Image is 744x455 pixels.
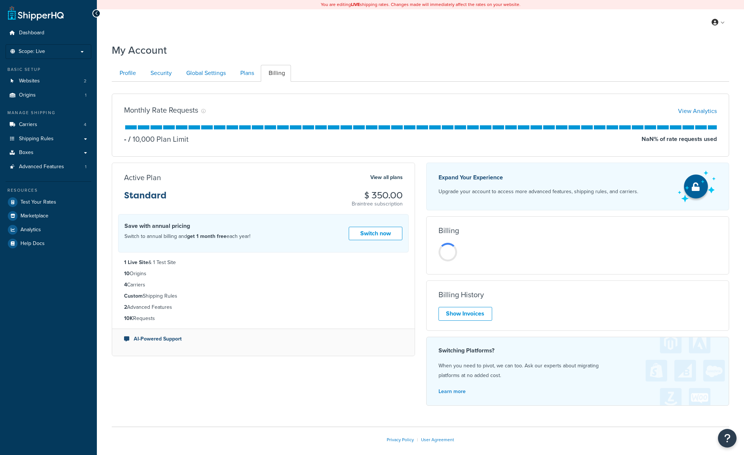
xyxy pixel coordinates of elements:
strong: get 1 month free [187,232,227,240]
strong: 10K [124,314,133,322]
span: Advanced Features [19,164,64,170]
li: Origins [124,270,403,278]
button: Open Resource Center [718,429,737,448]
a: Carriers 4 [6,118,91,132]
a: Boxes [6,146,91,160]
div: Resources [6,187,91,194]
span: / [128,134,131,145]
strong: 1 Live Site [124,258,148,266]
a: Advanced Features 1 [6,160,91,174]
a: Help Docs [6,237,91,250]
span: 1 [85,92,86,98]
h3: Standard [124,191,167,206]
h3: $ 350.00 [352,191,403,200]
h3: Billing [439,226,459,235]
span: 2 [84,78,86,84]
div: Basic Setup [6,66,91,73]
a: Dashboard [6,26,91,40]
p: Switch to annual billing and each year! [124,232,250,241]
span: | [417,436,418,443]
li: Carriers [124,281,403,289]
p: When you need to pivot, we can too. Ask our experts about migrating platforms at no added cost. [439,361,717,380]
a: Origins 1 [6,88,91,102]
li: AI-Powered Support [124,335,403,343]
a: Show Invoices [439,307,492,321]
span: 1 [85,164,86,170]
h3: Billing History [439,291,484,299]
a: Plans [232,65,260,82]
h4: Save with annual pricing [124,222,250,230]
a: View Analytics [678,107,717,115]
span: Marketplace [20,213,48,219]
p: Expand Your Experience [439,172,638,183]
p: 10,000 Plan Limit [126,134,189,144]
b: LIVE [351,1,360,8]
span: Websites [19,78,40,84]
li: Websites [6,74,91,88]
a: Privacy Policy [387,436,414,443]
div: Manage Shipping [6,110,91,116]
span: Test Your Rates [20,199,56,205]
a: View all plans [370,173,403,182]
a: Security [143,65,178,82]
span: Dashboard [19,30,44,36]
li: Origins [6,88,91,102]
a: Learn more [439,387,466,395]
p: - [124,134,126,144]
a: User Agreement [421,436,454,443]
span: 4 [84,122,86,128]
a: Shipping Rules [6,132,91,146]
a: Test Your Rates [6,195,91,209]
a: Profile [112,65,142,82]
a: ShipperHQ Home [8,6,64,21]
p: Braintree subscription [352,200,403,208]
a: Global Settings [178,65,232,82]
a: Websites 2 [6,74,91,88]
li: Requests [124,314,403,323]
span: Boxes [19,150,34,156]
span: Help Docs [20,241,45,247]
span: Analytics [20,227,41,233]
a: Expand Your Experience Upgrade your account to access more advanced features, shipping rules, and... [426,163,729,210]
h3: Active Plan [124,173,161,182]
span: Carriers [19,122,37,128]
a: Billing [261,65,291,82]
h4: Switching Platforms? [439,346,717,355]
li: Advanced Features [124,303,403,311]
h3: Monthly Rate Requests [124,106,198,114]
a: Switch now [349,227,402,241]
strong: 10 [124,270,130,277]
strong: 4 [124,281,127,289]
li: Carriers [6,118,91,132]
a: Marketplace [6,209,91,223]
span: Shipping Rules [19,136,54,142]
a: Analytics [6,223,91,236]
span: Origins [19,92,36,98]
p: Upgrade your account to access more advanced features, shipping rules, and carriers. [439,186,638,197]
strong: 2 [124,303,127,311]
h1: My Account [112,43,167,57]
span: Scope: Live [19,48,45,55]
li: & 1 Test Site [124,258,403,267]
strong: Custom [124,292,143,300]
li: Advanced Features [6,160,91,174]
p: NaN % of rate requests used [642,134,717,144]
li: Shipping Rules [124,292,403,300]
